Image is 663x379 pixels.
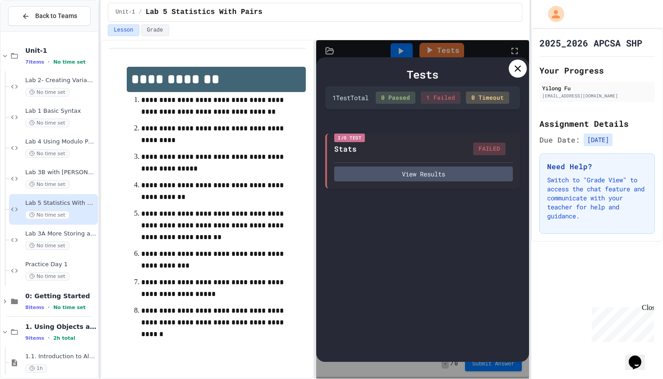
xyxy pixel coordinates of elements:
[334,134,365,142] div: I/O Test
[4,4,62,57] div: Chat with us now!Close
[584,134,612,146] span: [DATE]
[466,92,509,104] div: 0 Timeout
[25,77,96,84] span: Lab 2- Creating Variables and Printing
[25,169,96,176] span: Lab 3B with [PERSON_NAME] Input
[25,353,96,361] span: 1.1. Introduction to Algorithms, Programming, and Compilers
[25,241,69,250] span: No time set
[625,343,654,370] iframe: chat widget
[25,149,69,158] span: No time set
[25,305,44,310] span: 8 items
[108,24,139,36] button: Lesson
[539,117,655,130] h2: Assignment Details
[48,58,50,65] span: •
[421,92,460,104] div: 1 Failed
[25,261,96,268] span: Practice Day 1
[25,107,96,115] span: Lab 1 Basic Syntax
[473,143,506,155] div: FAILED
[542,92,652,99] div: [EMAIL_ADDRESS][DOMAIN_NAME]
[332,93,368,102] div: 1 Test Total
[115,9,135,16] span: Unit-1
[53,305,86,310] span: No time set
[35,11,77,21] span: Back to Teams
[25,199,96,207] span: Lab 5 Statistics With Pairs
[25,230,96,238] span: Lab 3A More Storing and Printing
[25,119,69,127] span: No time set
[334,143,357,154] div: Stats
[25,292,96,300] span: 0: Getting Started
[53,335,75,341] span: 2h total
[25,180,69,189] span: No time set
[25,323,96,331] span: 1. Using Objects and Methods
[25,335,44,341] span: 9 items
[25,88,69,97] span: No time set
[53,59,86,65] span: No time set
[25,272,69,281] span: No time set
[141,24,169,36] button: Grade
[334,166,512,181] button: View Results
[146,7,262,18] span: Lab 5 Statistics With Pairs
[539,64,655,77] h2: Your Progress
[25,138,96,146] span: Lab 4 Using Modulo Pennies Program
[139,9,142,16] span: /
[542,84,652,92] div: Yilong Fu
[25,211,69,219] span: No time set
[48,334,50,342] span: •
[325,66,520,83] div: Tests
[539,4,566,24] div: My Account
[25,364,47,373] span: 1h
[588,304,654,342] iframe: chat widget
[547,176,647,221] p: Switch to "Grade View" to access the chat feature and communicate with your teacher for help and ...
[25,59,44,65] span: 7 items
[48,304,50,311] span: •
[376,92,415,104] div: 0 Passed
[547,161,647,172] h3: Need Help?
[539,37,642,49] h1: 2025_2026 APCSA SHP
[539,134,580,145] span: Due Date:
[25,46,96,55] span: Unit-1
